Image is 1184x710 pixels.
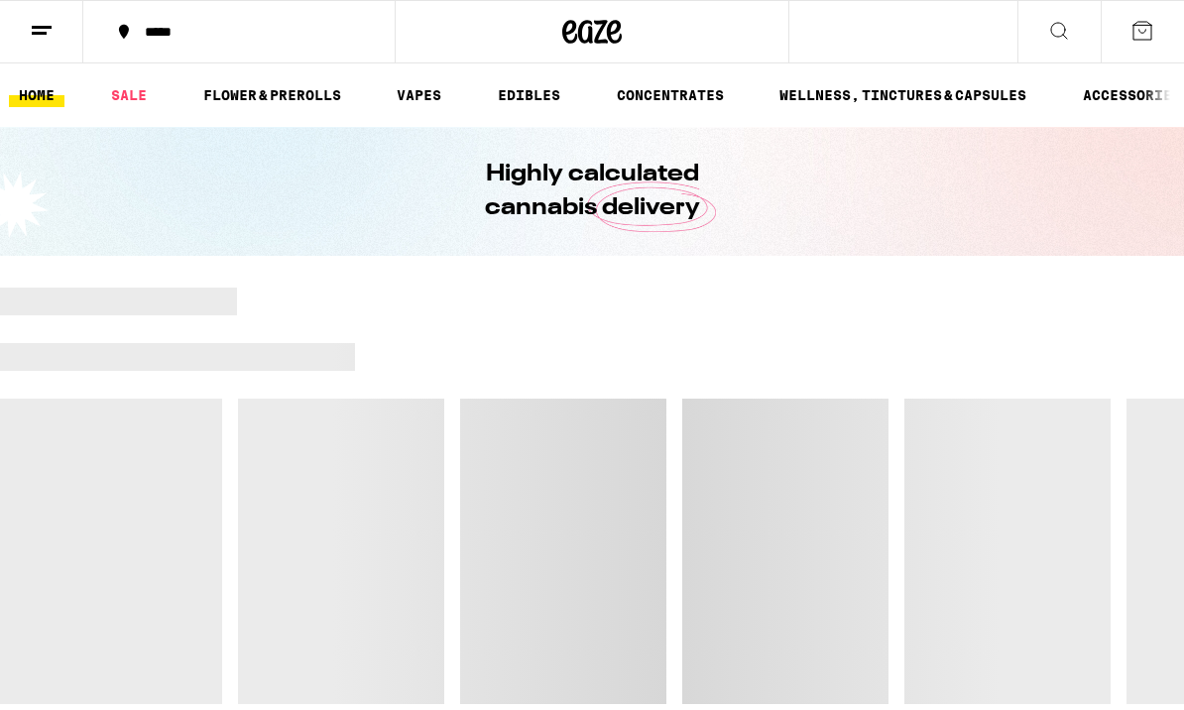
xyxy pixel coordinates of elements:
a: HOME [9,83,64,107]
a: WELLNESS, TINCTURES & CAPSULES [770,83,1036,107]
a: VAPES [387,83,451,107]
a: FLOWER & PREROLLS [193,83,351,107]
h1: Highly calculated cannabis delivery [428,158,756,225]
a: CONCENTRATES [607,83,734,107]
a: EDIBLES [488,83,570,107]
a: SALE [101,83,157,107]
